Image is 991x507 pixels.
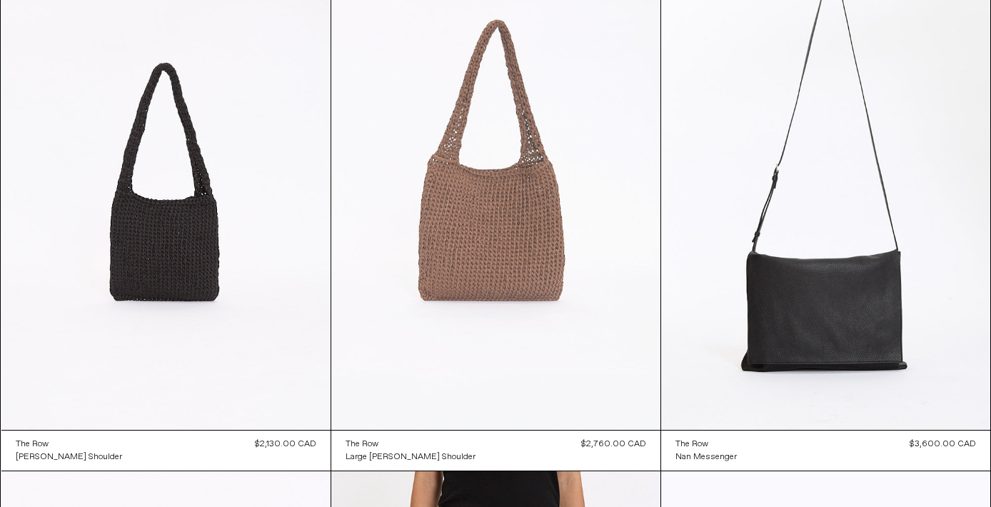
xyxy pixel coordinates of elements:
div: $3,600.00 CAD [910,438,976,451]
a: The Row [16,438,122,451]
div: The Row [675,438,708,451]
div: $2,760.00 CAD [581,438,646,451]
div: $2,130.00 CAD [255,438,316,451]
a: [PERSON_NAME] Shoulder [16,451,122,463]
div: The Row [16,438,49,451]
a: Nan Messenger [675,451,737,463]
a: Large [PERSON_NAME] Shoulder [346,451,476,463]
a: The Row [346,438,476,451]
div: The Row [346,438,378,451]
a: The Row [675,438,737,451]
